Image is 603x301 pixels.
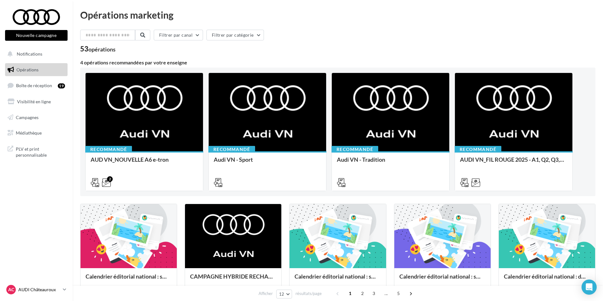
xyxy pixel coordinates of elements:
span: Opérations [16,67,39,72]
div: 4 opérations recommandées par votre enseigne [80,60,595,65]
div: Recommandé [455,146,501,153]
div: Calendrier éditorial national : semaine du 08.09 au 14.09 [399,273,486,286]
div: AUD VN_NOUVELLE A6 e-tron [91,156,198,169]
span: Visibilité en ligne [17,99,51,104]
p: AUDI Châteauroux [18,286,60,293]
a: PLV et print personnalisable [4,142,69,161]
div: Audi VN - Sport [214,156,321,169]
div: Audi VN - Tradition [337,156,444,169]
a: Opérations [4,63,69,76]
button: Filtrer par canal [154,30,203,40]
div: Recommandé [331,146,378,153]
button: Filtrer par catégorie [206,30,264,40]
div: Recommandé [85,146,132,153]
a: AC AUDI Châteauroux [5,284,68,296]
div: 53 [80,45,116,52]
div: AUDI VN_FIL ROUGE 2025 - A1, Q2, Q3, Q5 et Q4 e-tron [460,156,567,169]
span: Campagnes [16,114,39,120]
a: Visibilité en ligne [4,95,69,108]
button: Notifications [4,47,66,61]
span: 12 [279,292,284,297]
div: Calendrier éditorial national : du 02.09 au 15.09 [504,273,590,286]
div: 2 [107,176,113,182]
span: AC [8,286,14,293]
div: Calendrier éditorial national : semaine du 22.09 au 28.09 [86,273,172,286]
div: CAMPAGNE HYBRIDE RECHARGEABLE [190,273,276,286]
div: Recommandé [208,146,255,153]
span: Afficher [259,291,273,297]
div: opérations [88,46,116,52]
span: Notifications [17,51,42,57]
div: Open Intercom Messenger [582,280,597,295]
span: ... [381,288,391,298]
button: 12 [276,290,292,298]
a: Campagnes [4,111,69,124]
span: 3 [369,288,379,298]
span: 2 [357,288,367,298]
span: 1 [345,288,355,298]
span: Médiathèque [16,130,42,135]
span: 5 [393,288,403,298]
div: 19 [58,83,65,88]
span: résultats/page [296,291,322,297]
a: Médiathèque [4,126,69,140]
button: Nouvelle campagne [5,30,68,41]
div: Opérations marketing [80,10,595,20]
span: Boîte de réception [16,83,52,88]
div: Calendrier éditorial national : semaine du 15.09 au 21.09 [295,273,381,286]
span: PLV et print personnalisable [16,145,65,158]
a: Boîte de réception19 [4,79,69,92]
